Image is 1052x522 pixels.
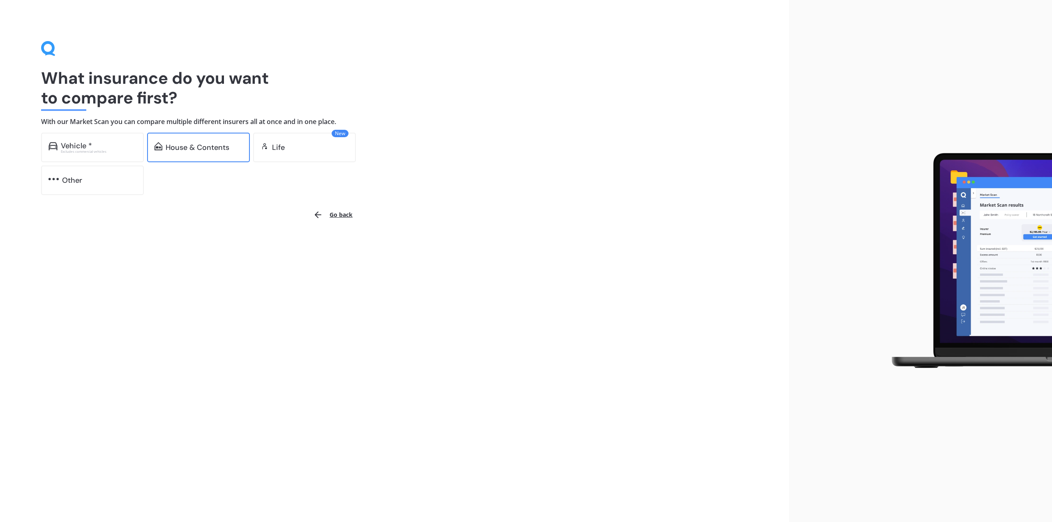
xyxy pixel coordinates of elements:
div: Other [62,176,82,184]
img: car.f15378c7a67c060ca3f3.svg [48,142,58,150]
img: home-and-contents.b802091223b8502ef2dd.svg [155,142,162,150]
img: other.81dba5aafe580aa69f38.svg [48,175,59,183]
img: life.f720d6a2d7cdcd3ad642.svg [261,142,269,150]
div: Vehicle * [61,142,92,150]
h4: With our Market Scan you can compare multiple different insurers all at once and in one place. [41,117,748,126]
div: Excludes commercial vehicles [61,150,136,153]
div: Life [272,143,285,152]
img: laptop.webp [880,148,1052,374]
div: House & Contents [166,143,229,152]
button: Go back [308,205,358,225]
span: New [332,130,348,137]
h1: What insurance do you want to compare first? [41,68,748,108]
